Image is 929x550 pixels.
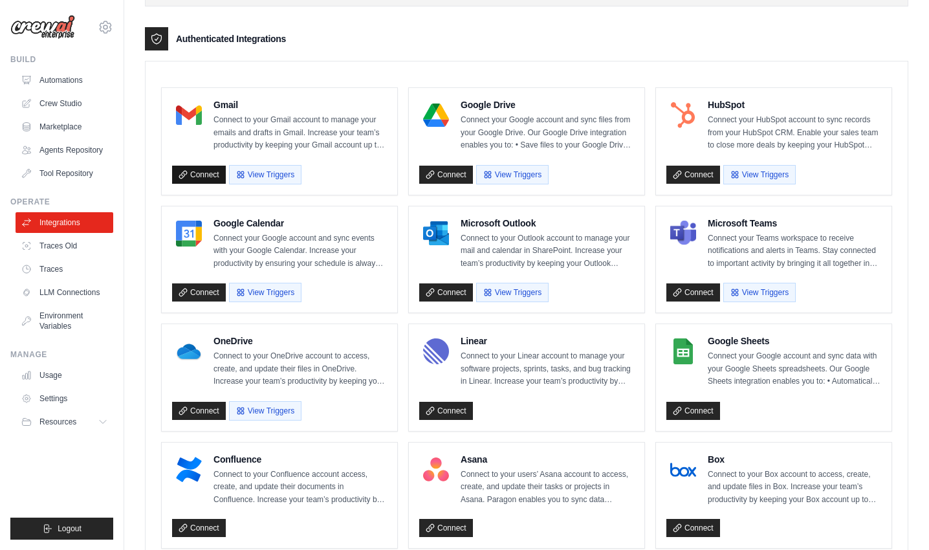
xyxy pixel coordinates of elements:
span: Resources [39,417,76,427]
a: Connect [172,166,226,184]
p: Connect your HubSpot account to sync records from your HubSpot CRM. Enable your sales team to clo... [708,114,881,152]
p: Connect your Google account and sync events with your Google Calendar. Increase your productivity... [213,232,387,270]
img: Asana Logo [423,457,449,483]
a: Crew Studio [16,93,113,114]
a: Environment Variables [16,305,113,336]
img: HubSpot Logo [670,102,696,128]
img: Google Drive Logo [423,102,449,128]
button: View Triggers [229,283,301,302]
img: Google Sheets Logo [670,338,696,364]
a: Marketplace [16,116,113,137]
p: Connect to your Linear account to manage your software projects, sprints, tasks, and bug tracking... [461,350,634,388]
a: Connect [172,402,226,420]
button: View Triggers [476,283,549,302]
img: Microsoft Outlook Logo [423,221,449,247]
h4: Google Drive [461,98,634,111]
button: View Triggers [723,283,796,302]
span: Logout [58,523,82,534]
a: Connect [419,166,473,184]
a: Tool Repository [16,163,113,184]
h4: Microsoft Teams [708,217,881,230]
p: Connect to your Box account to access, create, and update files in Box. Increase your team’s prod... [708,468,881,507]
h4: Gmail [213,98,387,111]
p: Connect to your users’ Asana account to access, create, and update their tasks or projects in Asa... [461,468,634,507]
a: Connect [419,283,473,302]
button: View Triggers [229,401,301,421]
a: Connect [172,283,226,302]
h4: HubSpot [708,98,881,111]
button: View Triggers [229,165,301,184]
a: Usage [16,365,113,386]
img: OneDrive Logo [176,338,202,364]
p: Connect to your Outlook account to manage your mail and calendar in SharePoint. Increase your tea... [461,232,634,270]
a: Connect [419,402,473,420]
h4: Linear [461,335,634,347]
p: Connect to your OneDrive account to access, create, and update their files in OneDrive. Increase ... [213,350,387,388]
img: Box Logo [670,457,696,483]
a: Connect [666,283,720,302]
p: Connect your Teams workspace to receive notifications and alerts in Teams. Stay connected to impo... [708,232,881,270]
div: Build [10,54,113,65]
img: Gmail Logo [176,102,202,128]
h4: Box [708,453,881,466]
button: View Triggers [723,165,796,184]
a: Agents Repository [16,140,113,160]
h3: Authenticated Integrations [176,32,286,45]
p: Connect to your Confluence account access, create, and update their documents in Confluence. Incr... [213,468,387,507]
h4: Google Sheets [708,335,881,347]
div: Manage [10,349,113,360]
img: Logo [10,15,75,39]
img: Linear Logo [423,338,449,364]
button: View Triggers [476,165,549,184]
h4: Asana [461,453,634,466]
a: Traces [16,259,113,280]
h4: OneDrive [213,335,387,347]
a: Traces Old [16,236,113,256]
img: Confluence Logo [176,457,202,483]
button: Logout [10,518,113,540]
a: Connect [172,519,226,537]
a: Settings [16,388,113,409]
a: Connect [666,519,720,537]
div: Operate [10,197,113,207]
img: Google Calendar Logo [176,221,202,247]
h4: Google Calendar [213,217,387,230]
p: Connect to your Gmail account to manage your emails and drafts in Gmail. Increase your team’s pro... [213,114,387,152]
a: Integrations [16,212,113,233]
p: Connect your Google account and sync data with your Google Sheets spreadsheets. Our Google Sheets... [708,350,881,388]
button: Resources [16,412,113,432]
img: Microsoft Teams Logo [670,221,696,247]
a: Connect [666,166,720,184]
a: LLM Connections [16,282,113,303]
a: Connect [666,402,720,420]
p: Connect your Google account and sync files from your Google Drive. Our Google Drive integration e... [461,114,634,152]
a: Automations [16,70,113,91]
h4: Microsoft Outlook [461,217,634,230]
a: Connect [419,519,473,537]
h4: Confluence [213,453,387,466]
